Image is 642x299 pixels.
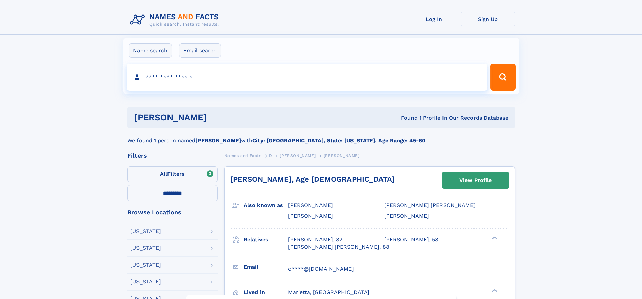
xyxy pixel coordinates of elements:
[130,245,161,251] div: [US_STATE]
[230,175,395,183] a: [PERSON_NAME], Age [DEMOGRAPHIC_DATA]
[252,137,425,144] b: City: [GEOGRAPHIC_DATA], State: [US_STATE], Age Range: 45-60
[244,287,288,298] h3: Lived in
[244,234,288,245] h3: Relatives
[490,288,498,293] div: ❯
[459,173,492,188] div: View Profile
[130,262,161,268] div: [US_STATE]
[288,213,333,219] span: [PERSON_NAME]
[304,114,508,122] div: Found 1 Profile In Our Records Database
[490,64,515,91] button: Search Button
[324,153,360,158] span: [PERSON_NAME]
[224,151,262,160] a: Names and Facts
[127,209,218,215] div: Browse Locations
[127,153,218,159] div: Filters
[269,153,272,158] span: D
[461,11,515,27] a: Sign Up
[490,236,498,240] div: ❯
[288,289,369,295] span: Marietta, [GEOGRAPHIC_DATA]
[244,261,288,273] h3: Email
[127,11,224,29] img: Logo Names and Facts
[195,137,241,144] b: [PERSON_NAME]
[127,128,515,145] div: We found 1 person named with .
[130,229,161,234] div: [US_STATE]
[280,151,316,160] a: [PERSON_NAME]
[288,243,389,251] a: [PERSON_NAME] [PERSON_NAME], 88
[384,236,438,243] a: [PERSON_NAME], 58
[442,172,509,188] a: View Profile
[384,213,429,219] span: [PERSON_NAME]
[129,43,172,58] label: Name search
[130,279,161,285] div: [US_STATE]
[127,166,218,182] label: Filters
[179,43,221,58] label: Email search
[269,151,272,160] a: D
[384,202,476,208] span: [PERSON_NAME] [PERSON_NAME]
[288,236,342,243] a: [PERSON_NAME], 82
[280,153,316,158] span: [PERSON_NAME]
[127,64,488,91] input: search input
[288,202,333,208] span: [PERSON_NAME]
[244,200,288,211] h3: Also known as
[160,171,167,177] span: All
[407,11,461,27] a: Log In
[134,113,304,122] h1: [PERSON_NAME]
